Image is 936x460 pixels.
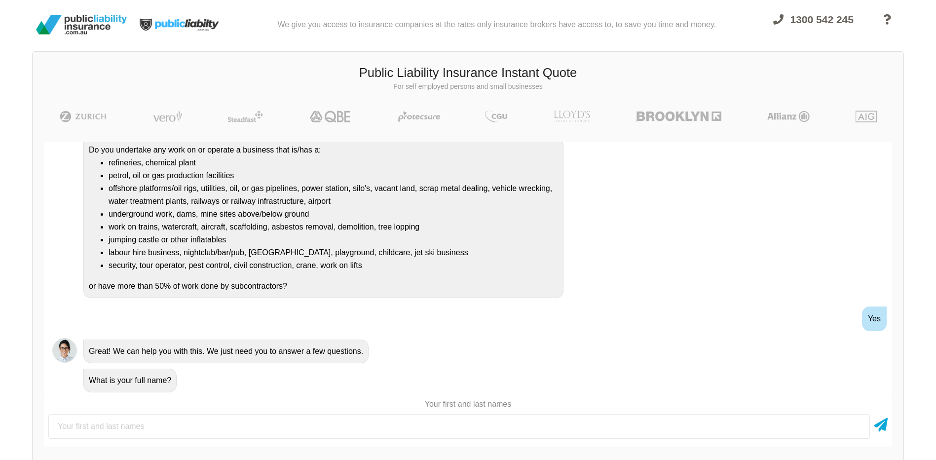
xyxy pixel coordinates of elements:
input: Your first and last names [48,414,870,439]
img: Allianz | Public Liability Insurance [762,111,815,122]
img: Brooklyn | Public Liability Insurance [633,111,725,122]
li: underground work, dams, mine sites above/below ground [109,208,558,221]
div: What is your full name? [83,369,177,392]
img: CGU | Public Liability Insurance [481,111,511,122]
img: Public Liability Insurance [32,11,131,38]
img: Vero | Public Liability Insurance [149,111,187,122]
img: Chatbot | PLI [52,338,77,363]
div: We give you access to insurance companies at the rates only insurance brokers have access to, to ... [277,4,716,45]
a: 1300 542 245 [764,8,862,45]
li: offshore platforms/oil rigs, utilities, oil, or gas pipelines, power station, silo's, vacant land... [109,182,558,208]
img: Zurich | Public Liability Insurance [55,111,111,122]
img: Public Liability Insurance Light [131,4,229,45]
img: Steadfast | Public Liability Insurance [224,111,267,122]
li: work on trains, watercraft, aircraft, scaffolding, asbestos removal, demolition, tree lopping [109,221,558,233]
div: Great! We can help you with this. We just need you to answer a few questions. [83,340,369,363]
div: Do you undertake any work on or operate a business that is/has a: or have more than 50% of work d... [83,138,563,298]
p: Your first and last names [44,399,892,410]
li: labour hire business, nightclub/bar/pub, [GEOGRAPHIC_DATA], playground, childcare, jet ski business [109,246,558,259]
li: security, tour operator, pest control, civil construction, crane, work on lifts [109,259,558,272]
h3: Public Liability Insurance Instant Quote [40,64,896,82]
img: QBE | Public Liability Insurance [304,111,357,122]
img: AIG | Public Liability Insurance [852,111,881,122]
li: refineries, chemical plant [109,156,558,169]
span: 1300 542 245 [790,14,854,25]
li: petrol, oil or gas production facilities [109,169,558,182]
img: Protecsure | Public Liability Insurance [394,111,444,122]
img: LLOYD's | Public Liability Insurance [548,111,596,122]
li: jumping castle or other inflatables [109,233,558,246]
p: For self employed persons and small businesses [40,82,896,92]
div: Yes [862,307,887,331]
